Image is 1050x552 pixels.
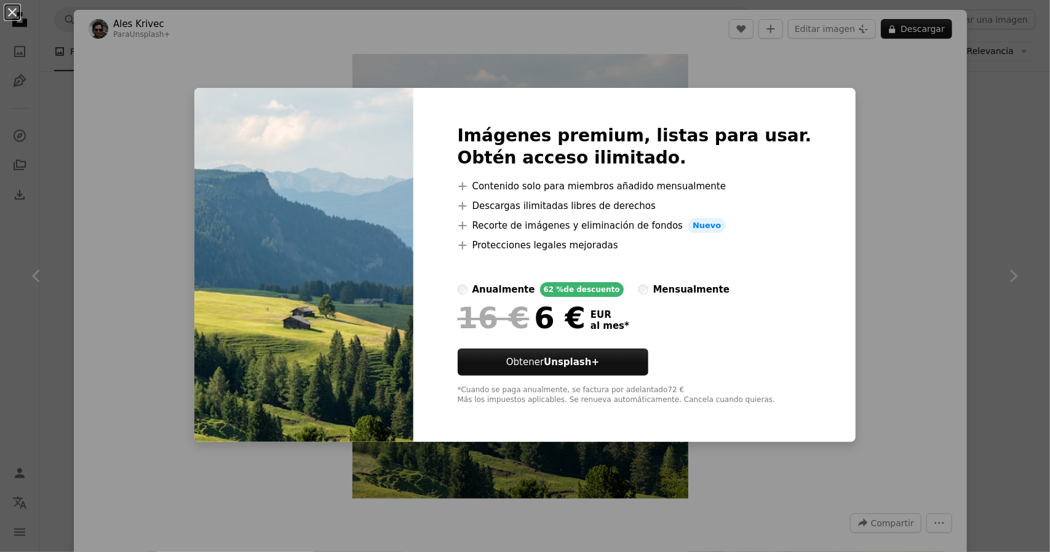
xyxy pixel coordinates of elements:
h2: Imágenes premium, listas para usar. Obtén acceso ilimitado. [458,125,812,169]
div: anualmente [472,282,535,297]
li: Descargas ilimitadas libres de derechos [458,199,812,213]
div: mensualmente [653,282,730,297]
div: 62 % de descuento [540,282,624,297]
button: ObtenerUnsplash+ [458,349,648,376]
span: EUR [591,309,629,320]
div: 6 € [458,302,586,334]
li: Recorte de imágenes y eliminación de fondos [458,218,812,233]
input: anualmente62 %de descuento [458,285,467,294]
input: mensualmente [638,285,648,294]
span: al mes * [591,320,629,331]
li: Contenido solo para miembros añadido mensualmente [458,179,812,194]
span: 16 € [458,302,530,334]
span: Nuevo [688,218,726,233]
div: *Cuando se paga anualmente, se factura por adelantado 72 € Más los impuestos aplicables. Se renue... [458,385,812,405]
img: premium_photo-1676319876974-3c9759cb8c4a [194,88,413,442]
li: Protecciones legales mejoradas [458,238,812,253]
strong: Unsplash+ [544,357,599,368]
